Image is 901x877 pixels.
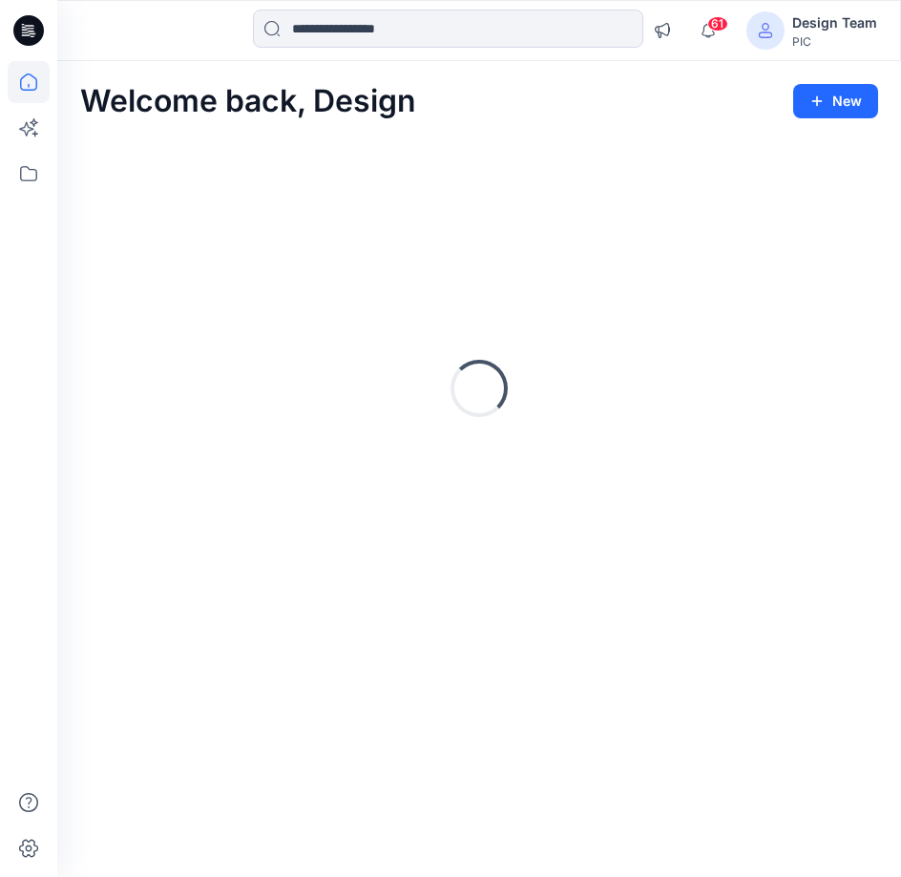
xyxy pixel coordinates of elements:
button: New [793,84,878,118]
span: 61 [707,16,728,31]
h2: Welcome back, Design [80,84,416,119]
div: PIC [792,34,877,49]
div: Design Team [792,11,877,34]
svg: avatar [758,23,773,38]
